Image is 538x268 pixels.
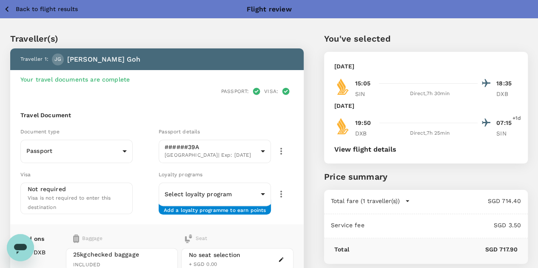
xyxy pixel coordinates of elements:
p: Service fee [331,221,364,229]
button: View flight details [334,146,396,153]
p: 15:05 [355,79,370,88]
span: [GEOGRAPHIC_DATA] | Exp: [DATE] [165,151,257,160]
p: Traveller 1 : [20,55,48,64]
div: Passport [20,141,133,162]
div: ######39A[GEOGRAPHIC_DATA]| Exp: [DATE] [159,137,271,166]
p: Add ons [20,234,44,243]
div: Direct , 7h 30min [381,90,478,98]
p: 07:15 [496,118,518,127]
p: Back to flight results [16,5,78,13]
p: [DATE] [334,62,354,71]
p: Traveller(s) [10,32,304,45]
img: baggage-icon [184,234,193,243]
span: Your travel documents are complete [20,76,130,83]
div: Baggage [73,234,155,243]
p: DXB [355,129,376,138]
span: Visa is not required to enter this destination [28,195,111,210]
p: You've selected [324,32,528,45]
img: baggage-icon [73,234,79,243]
button: Total fare (1 traveller(s)) [331,197,410,205]
div: ​ [159,183,271,205]
p: Total fare (1 traveller(s)) [331,197,400,205]
p: SGD 714.40 [410,197,521,205]
span: +1d [512,114,521,123]
p: [DATE] [334,102,354,110]
p: [PERSON_NAME] Goh [67,54,141,65]
span: JG [54,55,61,64]
p: Passport : [221,87,249,95]
iframe: Button to launch messaging window [7,234,34,261]
button: Back to flight results [3,4,78,14]
p: Passport [26,147,119,155]
img: SQ [334,78,351,95]
p: Not required [28,185,66,193]
div: No seat selection [188,251,240,260]
span: Passport details [159,129,200,135]
span: + SGD 0.00 [188,261,217,267]
span: Add a loyalty programme to earn points [164,206,266,208]
p: ######39A [165,143,257,151]
p: Flight review [247,4,292,14]
p: 19:50 [355,118,371,127]
p: SGD 3.50 [364,221,521,229]
p: SIN [496,129,518,138]
span: Visa [20,172,31,178]
div: Direct , 7h 25min [381,129,478,138]
p: Price summary [324,170,528,183]
p: 18:35 [496,79,518,88]
img: SQ [334,118,351,135]
div: Seat [184,234,207,243]
p: SIN [355,90,376,98]
p: DXB [496,90,518,98]
p: Total [334,245,349,254]
span: 25kg checked baggage [73,250,171,259]
h6: Travel Document [20,111,293,120]
span: Document type [20,129,60,135]
p: SGD 717.90 [349,245,518,254]
p: Visa : [264,87,278,95]
span: Loyalty programs [159,172,202,178]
